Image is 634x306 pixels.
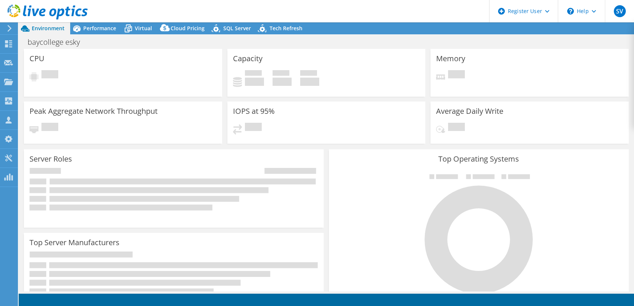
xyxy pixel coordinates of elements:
h3: Memory [436,54,465,63]
span: Pending [448,123,465,133]
h3: Top Operating Systems [335,155,623,163]
span: SQL Server [223,25,251,32]
span: Pending [41,70,58,80]
span: Pending [448,70,465,80]
span: Performance [83,25,116,32]
h4: 0 GiB [300,78,319,86]
span: Tech Refresh [270,25,302,32]
span: Pending [41,123,58,133]
h3: CPU [29,54,44,63]
span: Environment [32,25,65,32]
h3: IOPS at 95% [233,107,275,115]
span: SV [614,5,626,17]
span: Free [273,70,289,78]
h3: Average Daily Write [436,107,503,115]
span: Total [300,70,317,78]
h4: 0 GiB [273,78,292,86]
h3: Peak Aggregate Network Throughput [29,107,158,115]
h3: Top Server Manufacturers [29,238,119,247]
h1: baycollege esky [24,38,91,46]
span: Pending [245,123,262,133]
span: Cloud Pricing [171,25,205,32]
span: Virtual [135,25,152,32]
h4: 0 GiB [245,78,264,86]
h3: Capacity [233,54,262,63]
h3: Server Roles [29,155,72,163]
span: Used [245,70,262,78]
svg: \n [567,8,574,15]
